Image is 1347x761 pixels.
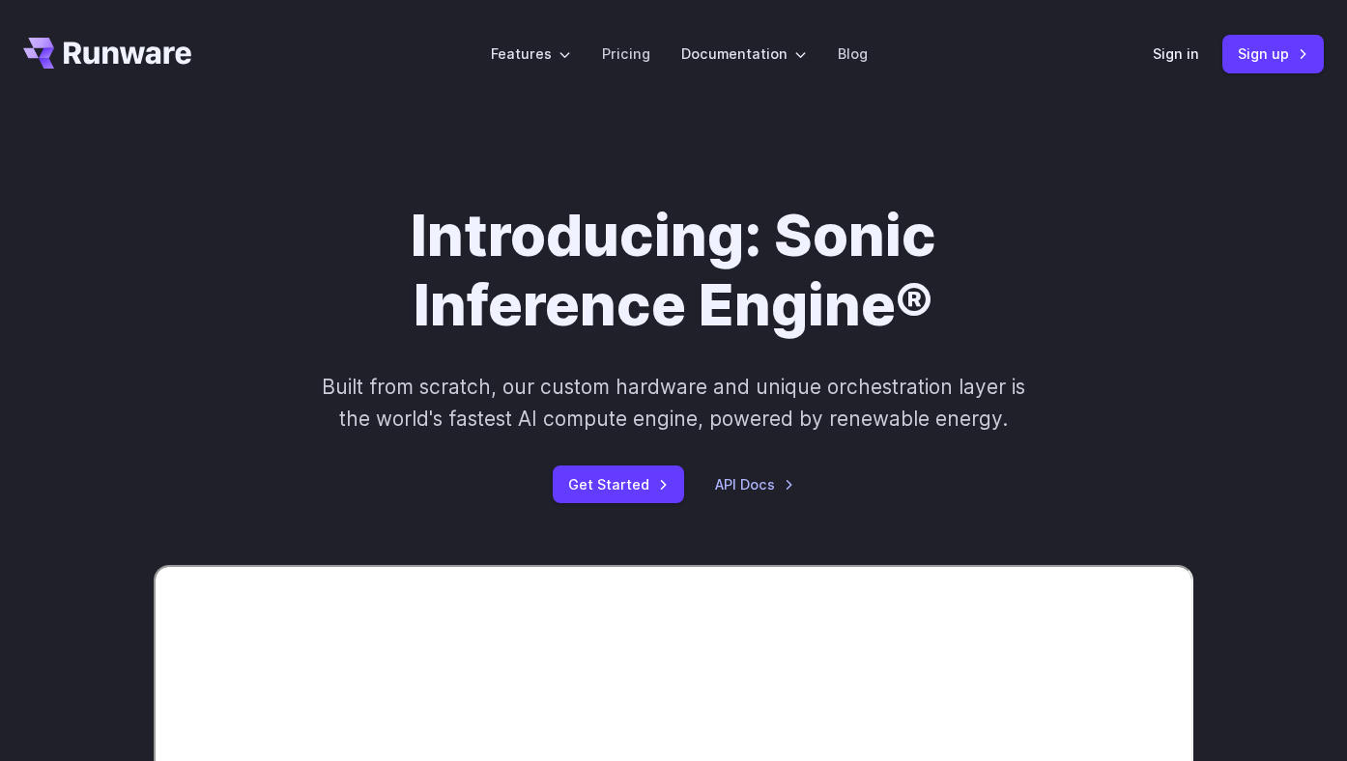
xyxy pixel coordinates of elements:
[681,42,807,65] label: Documentation
[553,465,684,503] a: Get Started
[1222,35,1324,72] a: Sign up
[838,42,868,65] a: Blog
[1153,42,1199,65] a: Sign in
[715,473,794,495] a: API Docs
[602,42,650,65] a: Pricing
[309,371,1038,436] p: Built from scratch, our custom hardware and unique orchestration layer is the world's fastest AI ...
[23,38,191,69] a: Go to /
[154,201,1194,340] h1: Introducing: Sonic Inference Engine®
[491,42,571,65] label: Features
